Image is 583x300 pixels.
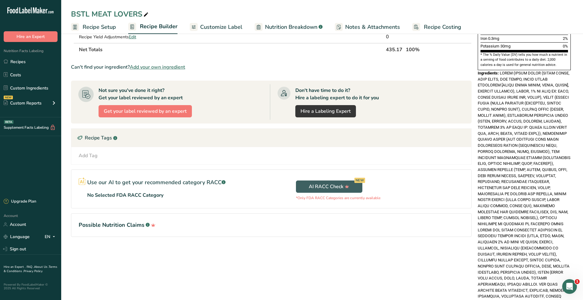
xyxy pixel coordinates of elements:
[386,33,403,40] div: 0
[405,43,444,56] th: 100%
[104,108,187,115] span: Get your label reviewed by an expert
[129,34,136,40] span: Edit
[71,129,471,147] div: Recipe Tags
[71,63,472,71] div: Can't find your ingredient?
[385,43,405,56] th: 435.17
[4,231,30,242] a: Language
[4,100,42,106] div: Custom Reports
[190,20,242,34] a: Customize Label
[79,221,464,229] h1: Possible Nutrition Claims
[99,87,183,101] div: Not sure you've done it right? Get your label reviewed by an expert
[4,265,57,273] a: Terms & Conditions .
[296,195,380,201] p: *Only FDA RACC Categories are currently available
[200,23,242,31] span: Customize Label
[71,9,150,20] div: BSTL MEAT LOVERS
[45,233,58,241] div: EN
[4,96,13,99] div: NEW
[4,283,58,290] div: Powered By FoodLabelMaker © 2025 All Rights Reserved
[87,192,163,199] p: No Selected FDA RACC Category
[412,20,461,34] a: Recipe Costing
[480,44,499,48] span: Potassium
[34,265,49,269] a: About Us .
[4,31,58,42] button: Hire an Expert
[424,23,461,31] span: Recipe Costing
[128,20,178,34] a: Recipe Builder
[255,20,323,34] a: Nutrition Breakdown
[140,22,178,31] span: Recipe Builder
[4,265,25,269] a: Hire an Expert .
[4,199,36,205] div: Upgrade Plan
[345,23,400,31] span: Notes & Attachments
[295,87,379,101] div: Don't have time to do it? Hire a labeling expert to do it for you
[500,44,510,48] span: 30mg
[562,279,577,294] iframe: Intercom live chat
[4,120,13,124] div: BETA
[563,36,568,41] span: 2%
[87,178,226,187] p: Use our AI to get your recommended category RACC
[71,20,116,34] a: Recipe Setup
[335,20,400,34] a: Notes & Attachments
[83,23,116,31] span: Recipe Setup
[478,71,499,75] span: Ingredients:
[265,23,317,31] span: Nutrition Breakdown
[488,36,499,41] span: 0.3mg
[295,105,356,117] a: Hire a Labeling Expert
[296,180,362,193] button: AI RACC Check NEW
[575,279,580,284] span: 1
[99,105,192,117] button: Get your label reviewed by an expert
[27,265,34,269] a: FAQ .
[309,183,349,190] span: AI RACC Check
[480,36,487,41] span: Iron
[130,63,185,71] span: Add your own ingredient
[78,43,385,56] th: Net Totals
[480,52,568,67] section: * The % Daily Value (DV) tells you how much a nutrient in a serving of food contributes to a dail...
[79,34,194,40] div: Recipe Yield Adjustments
[79,152,98,159] div: Add Tag
[354,178,365,183] div: NEW
[24,269,43,273] a: Privacy Policy
[563,44,568,48] span: 0%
